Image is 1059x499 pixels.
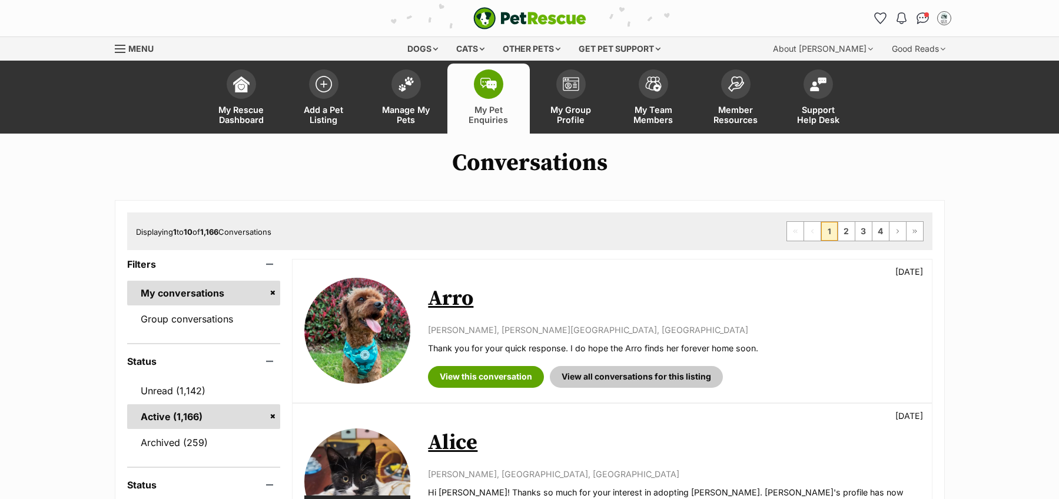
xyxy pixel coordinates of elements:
a: PetRescue [473,7,586,29]
div: Dogs [399,37,446,61]
a: Next page [889,222,906,241]
span: First page [787,222,804,241]
a: Archived (259) [127,430,281,455]
a: Add a Pet Listing [283,64,365,134]
header: Filters [127,259,281,270]
div: Other pets [494,37,569,61]
a: My Team Members [612,64,695,134]
a: View this conversation [428,366,544,387]
nav: Pagination [786,221,924,241]
p: [DATE] [895,410,923,422]
a: Support Help Desk [777,64,859,134]
div: About [PERSON_NAME] [765,37,881,61]
strong: 10 [184,227,192,237]
span: Displaying to of Conversations [136,227,271,237]
p: [DATE] [895,265,923,278]
header: Status [127,356,281,367]
a: Alice [428,430,477,456]
img: manage-my-pets-icon-02211641906a0b7f246fdf0571729dbe1e7629f14944591b6c1af311fb30b64b.svg [398,76,414,92]
strong: 1 [173,227,177,237]
a: Unread (1,142) [127,378,281,403]
a: Menu [115,37,162,58]
a: Member Resources [695,64,777,134]
a: My Rescue Dashboard [200,64,283,134]
span: Add a Pet Listing [297,105,350,125]
span: Manage My Pets [380,105,433,125]
img: notifications-46538b983faf8c2785f20acdc204bb7945ddae34d4c08c2a6579f10ce5e182be.svg [897,12,906,24]
span: Support Help Desk [792,105,845,125]
p: [PERSON_NAME], [PERSON_NAME][GEOGRAPHIC_DATA], [GEOGRAPHIC_DATA] [428,324,919,336]
ul: Account quick links [871,9,954,28]
img: dashboard-icon-eb2f2d2d3e046f16d808141f083e7271f6b2e854fb5c12c21221c1fb7104beca.svg [233,76,250,92]
a: Group conversations [127,307,281,331]
span: My Rescue Dashboard [215,105,268,125]
a: Page 2 [838,222,855,241]
strong: 1,166 [200,227,218,237]
a: View all conversations for this listing [550,366,723,387]
div: Good Reads [884,37,954,61]
a: Favourites [871,9,890,28]
img: team-members-icon-5396bd8760b3fe7c0b43da4ab00e1e3bb1a5d9ba89233759b79545d2d3fc5d0d.svg [645,76,662,92]
span: Page 1 [821,222,838,241]
span: My Pet Enquiries [462,105,515,125]
a: My Group Profile [530,64,612,134]
div: Cats [448,37,493,61]
a: Active (1,166) [127,404,281,429]
span: My Team Members [627,105,680,125]
a: Manage My Pets [365,64,447,134]
a: My Pet Enquiries [447,64,530,134]
a: My conversations [127,281,281,305]
button: My account [935,9,954,28]
img: help-desk-icon-fdf02630f3aa405de69fd3d07c3f3aa587a6932b1a1747fa1d2bba05be0121f9.svg [810,77,826,91]
img: chat-41dd97257d64d25036548639549fe6c8038ab92f7586957e7f3b1b290dea8141.svg [917,12,929,24]
header: Status [127,480,281,490]
img: Belle Vie Animal Rescue profile pic [938,12,950,24]
img: add-pet-listing-icon-0afa8454b4691262ce3f59096e99ab1cd57d4a30225e0717b998d2c9b9846f56.svg [316,76,332,92]
span: Member Resources [709,105,762,125]
button: Notifications [892,9,911,28]
p: [PERSON_NAME], [GEOGRAPHIC_DATA], [GEOGRAPHIC_DATA] [428,468,919,480]
a: Page 3 [855,222,872,241]
a: Last page [907,222,923,241]
a: Page 4 [872,222,889,241]
img: group-profile-icon-3fa3cf56718a62981997c0bc7e787c4b2cf8bcc04b72c1350f741eb67cf2f40e.svg [563,77,579,91]
img: member-resources-icon-8e73f808a243e03378d46382f2149f9095a855e16c252ad45f914b54edf8863c.svg [728,76,744,92]
p: Thank you for your quick response. I do hope the Arro finds her forever home soon. [428,342,919,354]
img: Arro [304,278,410,384]
div: Get pet support [570,37,669,61]
img: pet-enquiries-icon-7e3ad2cf08bfb03b45e93fb7055b45f3efa6380592205ae92323e6603595dc1f.svg [480,78,497,91]
span: Previous page [804,222,821,241]
span: My Group Profile [545,105,597,125]
a: Conversations [914,9,932,28]
span: Menu [128,44,154,54]
img: logo-e224e6f780fb5917bec1dbf3a21bbac754714ae5b6737aabdf751b685950b380.svg [473,7,586,29]
a: Arro [428,285,473,312]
